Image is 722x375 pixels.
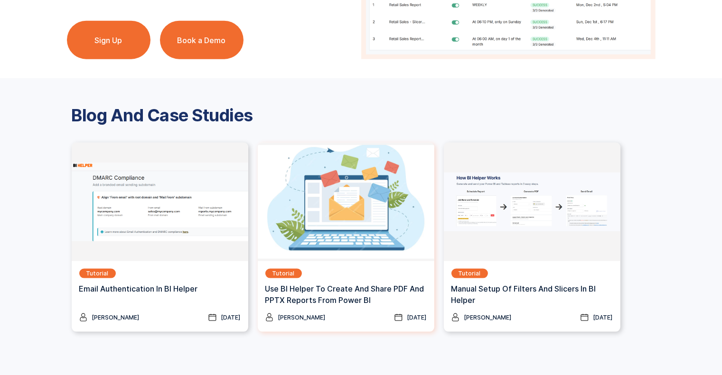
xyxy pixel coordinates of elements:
[221,313,241,322] div: [DATE]
[67,21,150,59] a: Sign Up
[278,313,326,322] div: [PERSON_NAME]
[444,143,620,332] a: TutorialManual Setup of Filters and Slicers in BI Helper[PERSON_NAME][DATE]
[86,269,109,278] div: Tutorial
[265,283,427,306] h3: Use BI Helper To Create And Share PDF and PPTX Reports From Power BI
[272,269,295,278] div: Tutorial
[593,313,613,322] div: [DATE]
[72,107,651,124] h3: Blog And Case Studies
[459,269,481,278] div: Tutorial
[258,143,434,332] a: TutorialUse BI Helper To Create And Share PDF and PPTX Reports From Power BI[PERSON_NAME][DATE]
[451,283,613,306] h3: Manual Setup of Filters and Slicers in BI Helper
[464,313,512,322] div: [PERSON_NAME]
[72,143,248,332] a: TutorialEmail Authentication in BI Helper[PERSON_NAME][DATE]
[407,313,427,322] div: [DATE]
[160,21,244,59] a: Book a Demo
[92,313,140,322] div: [PERSON_NAME]
[79,283,198,294] h3: Email Authentication in BI Helper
